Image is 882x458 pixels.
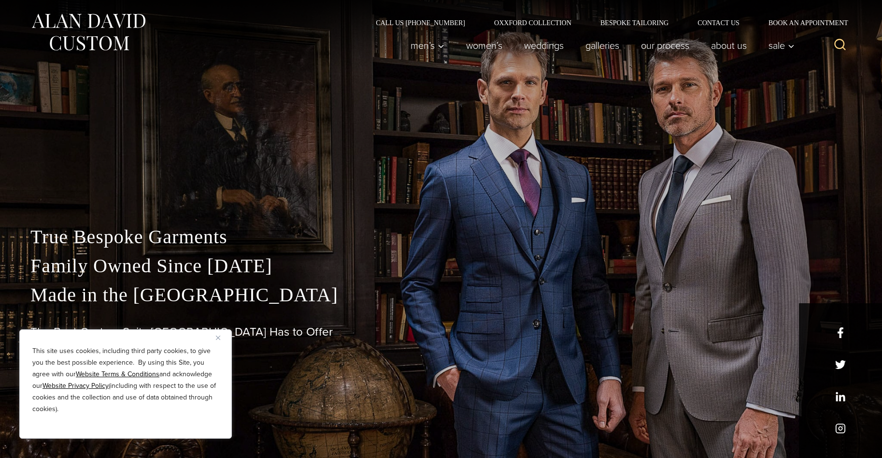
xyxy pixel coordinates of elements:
[480,19,586,26] a: Oxxford Collection
[455,36,513,55] a: Women’s
[30,11,146,54] img: Alan David Custom
[30,222,852,310] p: True Bespoke Garments Family Owned Since [DATE] Made in the [GEOGRAPHIC_DATA]
[361,19,852,26] nav: Secondary Navigation
[575,36,630,55] a: Galleries
[513,36,575,55] a: weddings
[700,36,758,55] a: About Us
[32,345,219,415] p: This site uses cookies, including third party cookies, to give you the best possible experience. ...
[630,36,700,55] a: Our Process
[768,41,795,50] span: Sale
[411,41,444,50] span: Men’s
[43,381,109,391] a: Website Privacy Policy
[754,19,852,26] a: Book an Appointment
[30,325,852,339] h1: The Best Custom Suits [GEOGRAPHIC_DATA] Has to Offer
[400,36,800,55] nav: Primary Navigation
[216,336,220,340] img: Close
[76,369,159,379] a: Website Terms & Conditions
[683,19,754,26] a: Contact Us
[586,19,683,26] a: Bespoke Tailoring
[361,19,480,26] a: Call Us [PHONE_NUMBER]
[828,34,852,57] button: View Search Form
[216,332,228,343] button: Close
